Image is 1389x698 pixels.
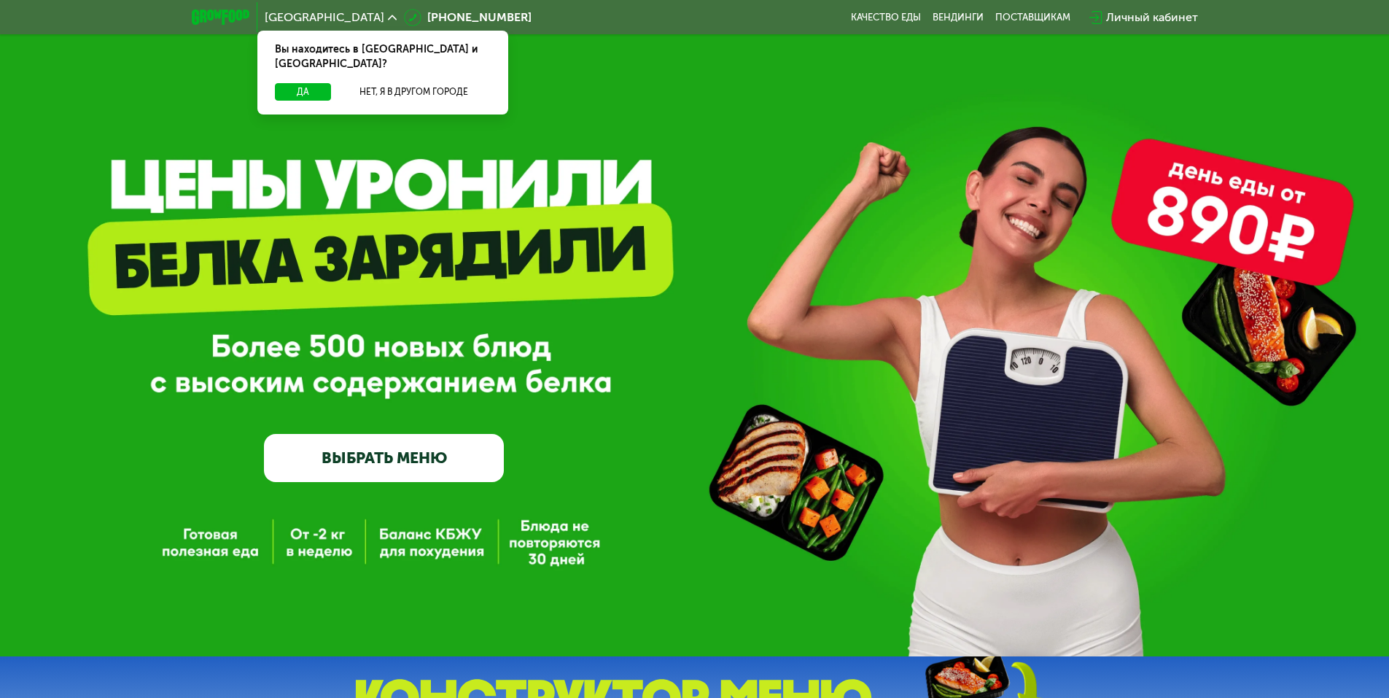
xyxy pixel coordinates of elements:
[995,12,1070,23] div: поставщикам
[257,31,508,83] div: Вы находитесь в [GEOGRAPHIC_DATA] и [GEOGRAPHIC_DATA]?
[1106,9,1198,26] div: Личный кабинет
[933,12,984,23] a: Вендинги
[404,9,532,26] a: [PHONE_NUMBER]
[275,83,331,101] button: Да
[265,12,384,23] span: [GEOGRAPHIC_DATA]
[337,83,491,101] button: Нет, я в другом городе
[264,434,504,482] a: ВЫБРАТЬ МЕНЮ
[851,12,921,23] a: Качество еды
